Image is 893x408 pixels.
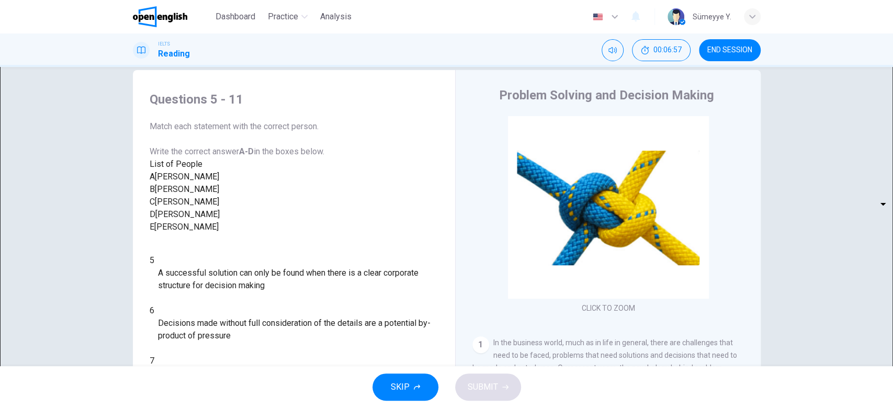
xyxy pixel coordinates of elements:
span: D [150,209,155,219]
span: Analysis [320,10,352,23]
span: 7 [150,356,154,366]
span: [PERSON_NAME] [155,197,219,207]
h4: Problem Solving and Decision Making [499,87,714,104]
img: OpenEnglish logo [133,6,188,27]
button: Dashboard [211,7,259,26]
button: Analysis [316,7,356,26]
button: SKIP [372,373,438,401]
span: A [150,172,155,182]
span: 6 [150,305,154,315]
span: In the business world, much as in life in general, there are challenges that need to be faced, pr... [472,338,744,397]
span: B [150,184,155,194]
div: 1 [472,336,489,353]
h4: Questions 5 - 11 [150,91,438,108]
button: Practice [264,7,312,26]
button: END SESSION [699,39,761,61]
span: Decisions made without full consideration of the details are a potential by-product of pressure [158,317,438,342]
span: END SESSION [707,46,752,54]
span: SKIP [391,380,410,394]
span: [PERSON_NAME] [155,184,219,194]
span: Practice [268,10,298,23]
span: 00:06:57 [653,46,682,54]
span: 5 [150,255,154,265]
a: OpenEnglish logo [133,6,212,27]
h1: Reading [158,48,190,60]
div: Hide [632,39,691,61]
div: Mute [602,39,624,61]
span: List of People [150,159,202,169]
span: Match each statement with the correct person. Write the correct answer in the boxes below. [150,121,324,156]
span: E [150,222,154,232]
span: IELTS [158,40,170,48]
span: [PERSON_NAME] [155,172,219,182]
span: A successful solution can only be found when there is a clear corporate structure for decision ma... [158,267,438,292]
span: [PERSON_NAME] [154,222,219,232]
div: Sümeyye Y. [693,10,731,23]
span: C [150,197,155,207]
img: Profile picture [668,8,684,25]
button: 00:06:57 [632,39,691,61]
b: A-D [239,146,254,156]
span: [PERSON_NAME] [155,209,220,219]
span: Dashboard [216,10,255,23]
img: en [591,13,604,21]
